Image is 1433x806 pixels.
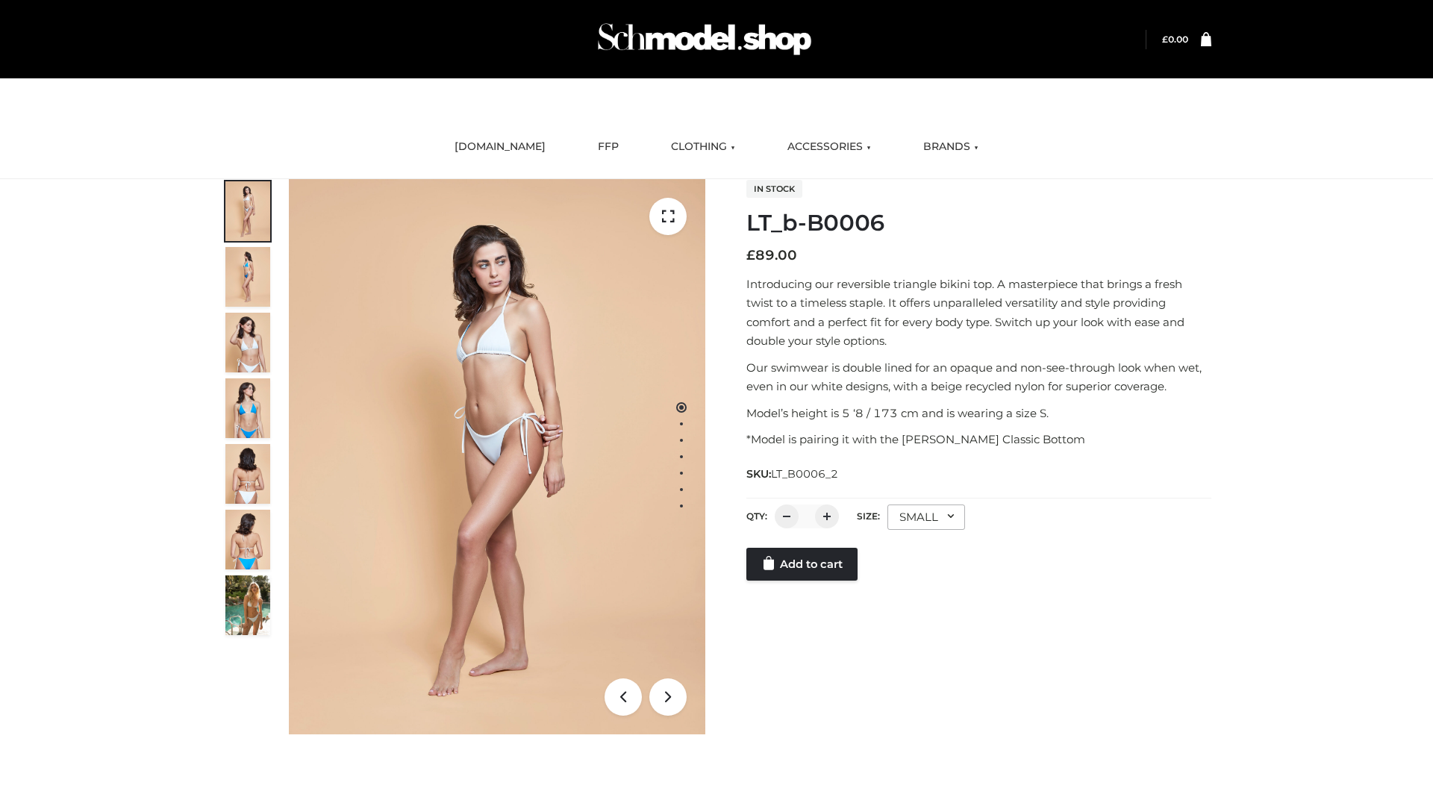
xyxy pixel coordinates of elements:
[1162,34,1188,45] bdi: 0.00
[225,575,270,635] img: Arieltop_CloudNine_AzureSky2.jpg
[887,504,965,530] div: SMALL
[587,131,630,163] a: FFP
[746,430,1211,449] p: *Model is pairing it with the [PERSON_NAME] Classic Bottom
[1162,34,1168,45] span: £
[746,465,840,483] span: SKU:
[1162,34,1188,45] a: £0.00
[771,467,838,481] span: LT_B0006_2
[660,131,746,163] a: CLOTHING
[746,510,767,522] label: QTY:
[225,181,270,241] img: ArielClassicBikiniTop_CloudNine_AzureSky_OW114ECO_1-scaled.jpg
[912,131,990,163] a: BRANDS
[746,275,1211,351] p: Introducing our reversible triangle bikini top. A masterpiece that brings a fresh twist to a time...
[746,210,1211,237] h1: LT_b-B0006
[593,10,817,69] img: Schmodel Admin 964
[443,131,557,163] a: [DOMAIN_NAME]
[225,510,270,569] img: ArielClassicBikiniTop_CloudNine_AzureSky_OW114ECO_8-scaled.jpg
[746,404,1211,423] p: Model’s height is 5 ‘8 / 173 cm and is wearing a size S.
[225,378,270,438] img: ArielClassicBikiniTop_CloudNine_AzureSky_OW114ECO_4-scaled.jpg
[776,131,882,163] a: ACCESSORIES
[746,247,797,263] bdi: 89.00
[746,358,1211,396] p: Our swimwear is double lined for an opaque and non-see-through look when wet, even in our white d...
[225,444,270,504] img: ArielClassicBikiniTop_CloudNine_AzureSky_OW114ECO_7-scaled.jpg
[746,247,755,263] span: £
[225,313,270,372] img: ArielClassicBikiniTop_CloudNine_AzureSky_OW114ECO_3-scaled.jpg
[225,247,270,307] img: ArielClassicBikiniTop_CloudNine_AzureSky_OW114ECO_2-scaled.jpg
[857,510,880,522] label: Size:
[289,179,705,734] img: LT_b-B0006
[746,180,802,198] span: In stock
[746,548,858,581] a: Add to cart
